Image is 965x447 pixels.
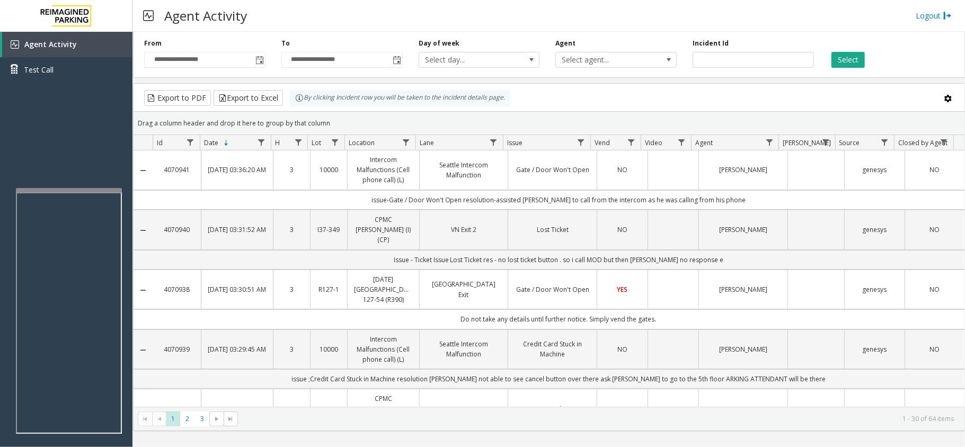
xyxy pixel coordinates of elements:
[134,346,153,354] a: Collapse Details
[280,225,304,235] a: 3
[929,345,940,354] span: NO
[705,284,781,294] a: [PERSON_NAME]
[281,39,290,48] label: To
[911,165,958,175] a: NO
[144,90,211,106] button: Export to PDF
[349,138,375,147] span: Location
[24,39,77,49] span: Agent Activity
[515,404,590,414] a: Lost Ticket
[617,285,628,294] span: YES
[929,165,940,174] span: NO
[11,40,19,49] img: 'icon'
[556,52,652,67] span: Select agent...
[159,344,194,354] a: 4070939
[208,165,267,175] a: [DATE] 03:36:20 AM
[426,160,502,180] a: Seattle Intercom Malfunction
[153,369,964,389] td: issue ;Credit Card Stuck in Machine resolution [PERSON_NAME] not able to see cancel button over t...
[839,138,860,147] span: Source
[617,345,627,354] span: NO
[604,165,641,175] a: NO
[617,225,627,234] span: NO
[134,226,153,235] a: Collapse Details
[209,412,224,426] span: Go to the next page
[705,344,781,354] a: [PERSON_NAME]
[911,284,958,294] a: NO
[153,250,964,270] td: Issue - Ticket Issue Lost Ticket res - no lost ticket button . so i call MOD but then [PERSON_NAM...
[317,165,341,175] a: 10000
[317,404,341,414] a: I37-349
[595,138,610,147] span: Vend
[144,39,162,48] label: From
[645,138,662,147] span: Video
[695,138,713,147] span: Agent
[354,214,413,245] a: CPMC [PERSON_NAME] (I) (CP)
[617,165,627,174] span: NO
[159,3,252,29] h3: Agent Activity
[354,155,413,185] a: Intercom Malfunctions (Cell phone call) (L)
[929,405,940,414] span: NO
[195,412,209,426] span: Page 3
[929,225,940,234] span: NO
[426,279,502,299] a: [GEOGRAPHIC_DATA] Exit
[213,415,221,423] span: Go to the next page
[399,135,413,149] a: Location Filter Menu
[898,138,948,147] span: Closed by Agent
[224,412,238,426] span: Go to the last page
[943,10,952,21] img: logout
[354,394,413,424] a: CPMC [PERSON_NAME] (I) (CP)
[153,190,964,210] td: issue-Gate / Door Won't Open resolution-assisted [PERSON_NAME] to call from the intercom as he wa...
[705,404,781,414] a: [PERSON_NAME]
[617,405,627,414] span: NO
[214,90,283,106] button: Export to Excel
[159,404,194,414] a: 4070937
[507,138,523,147] span: Issue
[180,412,194,426] span: Page 2
[705,165,781,175] a: [PERSON_NAME]
[280,404,304,414] a: 3
[426,404,502,414] a: VN Exit 2
[134,166,153,175] a: Collapse Details
[317,284,341,294] a: R127-1
[222,139,231,147] span: Sortable
[911,344,958,354] a: NO
[878,135,892,149] a: Source Filter Menu
[226,415,235,423] span: Go to the last page
[420,138,434,147] span: Lane
[426,225,502,235] a: VN Exit 2
[419,39,460,48] label: Day of week
[208,344,267,354] a: [DATE] 03:29:45 AM
[317,344,341,354] a: 10000
[937,135,951,149] a: Closed by Agent Filter Menu
[762,135,776,149] a: Agent Filter Menu
[604,284,641,294] a: YES
[911,225,958,235] a: NO
[208,284,267,294] a: [DATE] 03:30:51 AM
[574,135,588,149] a: Issue Filter Menu
[204,138,218,147] span: Date
[275,138,280,147] span: H
[157,138,163,147] span: Id
[159,165,194,175] a: 4070941
[134,286,153,294] a: Collapse Details
[515,339,590,359] a: Credit Card Stuck in Machine
[818,135,833,149] a: Parker Filter Menu
[851,284,898,294] a: genesys
[515,165,590,175] a: Gate / Door Won't Open
[280,165,304,175] a: 3
[295,94,304,102] img: infoIcon.svg
[705,225,781,235] a: [PERSON_NAME]
[143,3,154,29] img: pageIcon
[515,225,590,235] a: Lost Ticket
[604,344,641,354] a: NO
[208,404,267,414] a: [DATE] 03:21:05 AM
[693,39,729,48] label: Incident Id
[312,138,322,147] span: Lot
[831,52,865,68] button: Select
[354,274,413,305] a: [DATE] [GEOGRAPHIC_DATA] 127-54 (R390)
[24,64,54,75] span: Test Call
[134,135,964,407] div: Data table
[253,52,265,67] span: Toggle popup
[515,284,590,294] a: Gate / Door Won't Open
[391,52,402,67] span: Toggle popup
[354,334,413,365] a: Intercom Malfunctions (Cell phone call) (L)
